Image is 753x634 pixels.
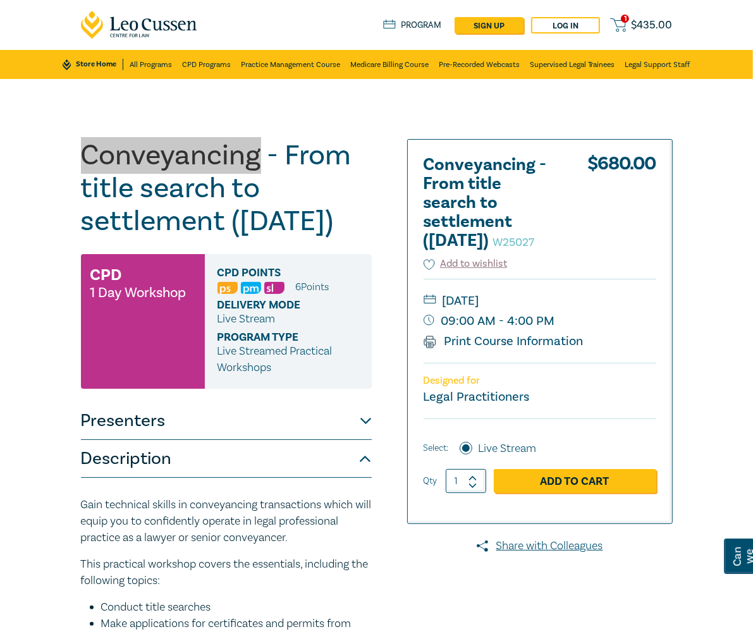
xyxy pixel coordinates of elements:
span: Program type [217,331,334,343]
button: Add to wishlist [424,257,508,271]
a: Add to Cart [494,469,656,493]
a: All Programs [130,50,172,79]
a: Log in [531,17,600,34]
h2: Conveyancing - From title search to settlement ([DATE]) [424,155,563,250]
a: CPD Programs [182,50,231,79]
a: Share with Colleagues [407,538,673,554]
img: Substantive Law [264,282,285,294]
button: Description [81,440,372,478]
a: Pre-Recorded Webcasts [439,50,520,79]
a: Medicare Billing Course [350,50,429,79]
a: sign up [455,17,523,34]
p: This practical workshop covers the essentials, including the following topics: [81,556,372,589]
small: Legal Practitioners [424,389,530,405]
span: Select: [424,441,449,455]
img: Practice Management & Business Skills [241,282,261,294]
small: [DATE] [424,291,656,311]
p: Gain technical skills in conveyancing transactions which will equip you to confidently operate in... [81,497,372,546]
div: $ 680.00 [587,155,656,257]
p: Designed for [424,375,656,387]
span: Delivery Mode [217,299,334,311]
span: CPD Points [217,267,334,279]
label: Live Stream [479,441,537,457]
a: Legal Support Staff [625,50,690,79]
li: Conduct title searches [101,599,372,616]
a: Practice Management Course [241,50,340,79]
a: Print Course Information [424,333,584,350]
a: Supervised Legal Trainees [530,50,615,79]
small: 1 Day Workshop [90,286,187,299]
img: Professional Skills [217,282,238,294]
label: Qty [424,474,438,488]
button: Presenters [81,402,372,440]
h1: Conveyancing - From title search to settlement ([DATE]) [81,139,372,238]
span: 1 [621,15,629,23]
small: 09:00 AM - 4:00 PM [424,311,656,331]
li: 6 Point s [296,279,329,295]
a: Store Home [63,59,123,70]
h3: CPD [90,264,122,286]
a: Program [383,20,442,31]
span: Live Stream [217,312,276,326]
span: $ 435.00 [632,20,673,31]
p: Live Streamed Practical Workshops [217,343,359,376]
input: 1 [446,469,486,493]
small: W25027 [493,235,535,250]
